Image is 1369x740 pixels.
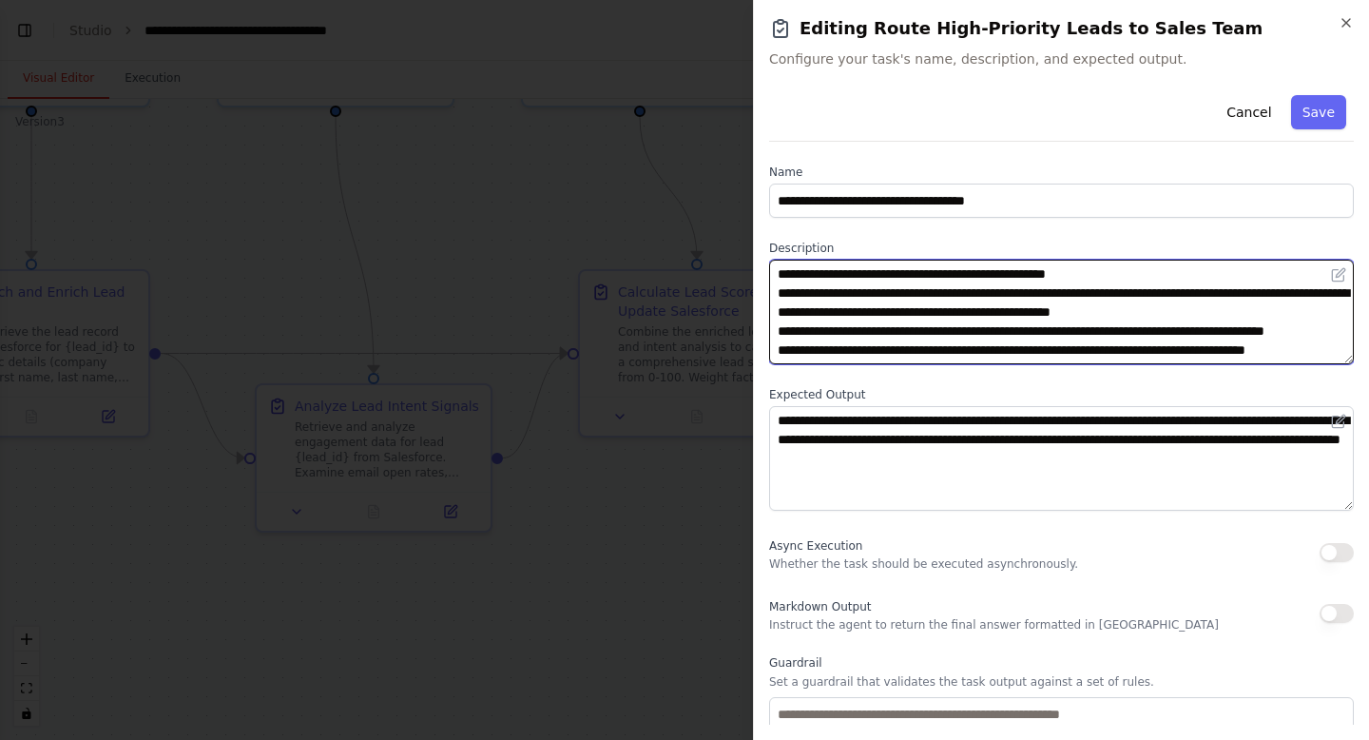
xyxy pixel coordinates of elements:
[769,617,1219,633] p: Instruct the agent to return the final answer formatted in [GEOGRAPHIC_DATA]
[769,49,1354,68] span: Configure your task's name, description, and expected output.
[769,387,1354,402] label: Expected Output
[769,655,1354,671] label: Guardrail
[769,165,1354,180] label: Name
[769,556,1078,572] p: Whether the task should be executed asynchronously.
[1215,95,1282,129] button: Cancel
[769,539,862,553] span: Async Execution
[1291,95,1346,129] button: Save
[769,674,1354,690] p: Set a guardrail that validates the task output against a set of rules.
[1327,410,1350,433] button: Open in editor
[769,600,871,613] span: Markdown Output
[1327,263,1350,286] button: Open in editor
[769,241,1354,256] label: Description
[769,15,1354,42] h2: Editing Route High-Priority Leads to Sales Team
